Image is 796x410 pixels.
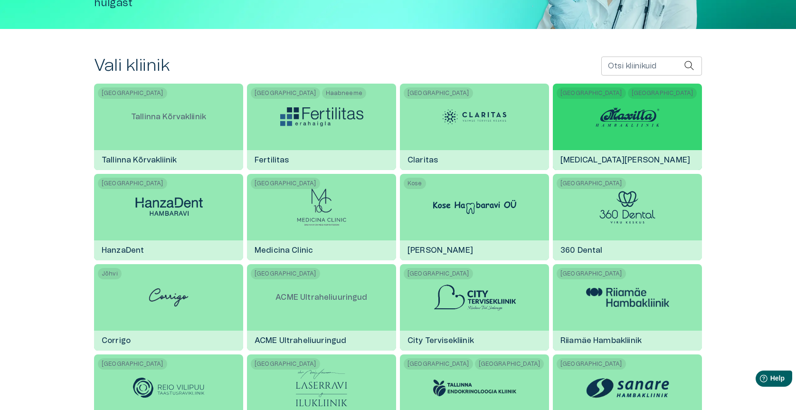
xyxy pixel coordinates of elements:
h6: [MEDICAL_DATA][PERSON_NAME] [553,147,698,173]
a: [GEOGRAPHIC_DATA]ACME UltraheliuuringudACME Ultraheliuuringud [247,264,396,351]
span: [GEOGRAPHIC_DATA] [251,178,320,189]
a: [GEOGRAPHIC_DATA]Riiamäe Hambakliinik logoRiiamäe Hambakliinik [553,264,702,351]
h6: Corrigo [94,328,138,353]
span: [GEOGRAPHIC_DATA] [557,87,626,99]
span: [GEOGRAPHIC_DATA] [404,87,473,99]
span: [GEOGRAPHIC_DATA] [251,87,320,99]
img: Riiamäe Hambakliinik logo [586,288,669,307]
h6: Tallinna Kõrvakliinik [94,147,184,173]
img: Tallinna Endokrinoloogia kliinik logo [433,380,516,396]
span: Kose [404,178,426,189]
h6: 360 Dental [553,238,610,263]
h6: Claritas [400,147,445,173]
h6: ACME Ultraheliuuringud [247,328,354,353]
span: [GEOGRAPHIC_DATA] [557,268,626,279]
img: HanzaDent logo [127,194,210,220]
span: [GEOGRAPHIC_DATA] [404,268,473,279]
span: [GEOGRAPHIC_DATA] [98,87,167,99]
a: JõhviCorrigo logoCorrigo [94,264,243,351]
a: [GEOGRAPHIC_DATA]HaabneemeFertilitas logoFertilitas [247,84,396,170]
p: Tallinna Kõrvakliinik [123,104,214,130]
h6: Riiamäe Hambakliinik [553,328,649,353]
img: Claritas logo [439,103,510,131]
span: Jõhvi [98,268,122,279]
h2: Vali kliinik [94,56,170,76]
h6: [PERSON_NAME] [400,238,481,263]
img: 360 Dental logo [599,191,655,224]
span: [GEOGRAPHIC_DATA] [404,358,473,370]
h6: City Tervisekliinik [400,328,482,353]
img: Fertilitas logo [280,107,363,126]
span: [GEOGRAPHIC_DATA] [557,358,626,370]
a: [GEOGRAPHIC_DATA]360 Dental logo360 Dental [553,174,702,260]
span: [GEOGRAPHIC_DATA] [475,358,544,370]
a: [GEOGRAPHIC_DATA]Claritas logoClaritas [400,84,549,170]
img: Kose Hambaravi logo [433,200,516,214]
img: Reio Vilipuu Taastusravikliinik logo [133,378,204,398]
img: Dr Mari Laasma Laserravi- ja Ilukliinik logo [295,369,347,407]
a: [GEOGRAPHIC_DATA][GEOGRAPHIC_DATA]Maxilla Hambakliinik logo[MEDICAL_DATA][PERSON_NAME] [553,84,702,170]
iframe: Help widget launcher [722,367,796,393]
a: [GEOGRAPHIC_DATA]City Tervisekliinik logoCity Tervisekliinik [400,264,549,351]
p: ACME Ultraheliuuringud [268,284,375,311]
h6: Fertilitas [247,147,297,173]
h6: HanzaDent [94,238,152,263]
img: Sanare hambakliinik logo [586,372,669,403]
img: Maxilla Hambakliinik logo [592,103,663,131]
span: [GEOGRAPHIC_DATA] [251,268,320,279]
a: [GEOGRAPHIC_DATA]Tallinna KõrvakliinikTallinna Kõrvakliinik [94,84,243,170]
img: Medicina Clinic logo [296,188,347,226]
span: Haabneeme [322,87,366,99]
a: [GEOGRAPHIC_DATA]Medicina Clinic logoMedicina Clinic [247,174,396,260]
span: [GEOGRAPHIC_DATA] [557,178,626,189]
a: [GEOGRAPHIC_DATA]HanzaDent logoHanzaDent [94,174,243,260]
img: Corrigo logo [145,278,192,316]
h6: Medicina Clinic [247,238,321,263]
a: KoseKose Hambaravi logo[PERSON_NAME] [400,174,549,260]
img: City Tervisekliinik logo [433,284,516,311]
span: [GEOGRAPHIC_DATA] [251,358,320,370]
span: [GEOGRAPHIC_DATA] [98,358,167,370]
span: [GEOGRAPHIC_DATA] [628,87,697,99]
span: [GEOGRAPHIC_DATA] [98,178,167,189]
